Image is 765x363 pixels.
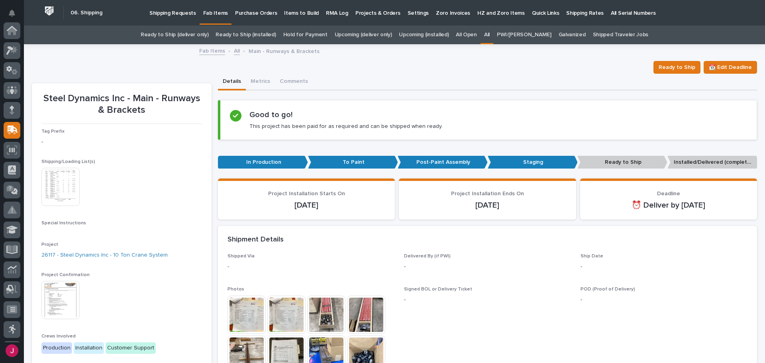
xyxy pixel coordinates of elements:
span: 📆 Edit Deadline [709,63,752,72]
a: Galvanized [559,26,586,44]
span: Crews Involved [41,334,76,339]
p: - [41,138,202,146]
a: Fab Items [199,46,225,55]
button: users-avatar [4,342,20,359]
img: Workspace Logo [42,4,57,18]
button: Metrics [246,74,275,90]
p: To Paint [308,156,398,169]
button: Ready to Ship [653,61,700,74]
a: PWI/[PERSON_NAME] [497,26,551,44]
span: Project Installation Ends On [451,191,524,196]
span: Ready to Ship [659,63,695,72]
h2: Shipment Details [228,235,284,244]
p: This project has been paid for as required and can be shipped when ready. [249,123,443,130]
p: In Production [218,156,308,169]
div: Notifications [10,10,20,22]
p: Installed/Delivered (completely done) [667,156,757,169]
button: Details [218,74,246,90]
p: - [228,263,394,271]
p: Staging [488,156,578,169]
span: Signed BOL or Delivery Ticket [404,287,472,292]
a: Upcoming (deliver only) [335,26,392,44]
p: Post-Paint Assembly [398,156,488,169]
button: 📆 Edit Deadline [704,61,757,74]
span: Special Instructions [41,221,86,226]
span: Project [41,242,58,247]
a: Shipped Traveler Jobs [593,26,649,44]
a: All Open [456,26,477,44]
span: Photos [228,287,244,292]
span: Tag Prefix [41,129,65,134]
span: Deadline [657,191,680,196]
span: Project Installation Starts On [268,191,345,196]
a: Upcoming (installed) [399,26,449,44]
p: ⏰ Deliver by [DATE] [590,200,747,210]
a: Hold for Payment [283,26,328,44]
p: [DATE] [408,200,566,210]
h2: Good to go! [249,110,292,120]
span: POD (Proof of Delivery) [581,287,635,292]
button: Notifications [4,5,20,22]
a: All [484,26,490,44]
p: - [404,296,571,304]
span: Delivered By (if PWI) [404,254,451,259]
p: Ready to Ship [577,156,667,169]
button: Comments [275,74,313,90]
p: - [581,296,747,304]
h2: 06. Shipping [71,10,102,16]
a: 26117 - Steel Dynamics Inc - 10 Ton Crane System [41,251,168,259]
a: All [234,46,240,55]
a: Ready to Ship (installed) [216,26,276,44]
span: Shipped Via [228,254,255,259]
p: Steel Dynamics Inc - Main - Runways & Brackets [41,93,202,116]
p: [DATE] [228,200,385,210]
p: Main - Runways & Brackets [249,46,320,55]
span: Project Confirmation [41,273,90,277]
div: Installation [74,342,104,354]
div: Production [41,342,72,354]
a: Ready to Ship (deliver only) [141,26,208,44]
p: - [404,263,571,271]
div: Customer Support [106,342,156,354]
span: Ship Date [581,254,603,259]
p: - [581,263,747,271]
span: Shipping/Loading List(s) [41,159,95,164]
